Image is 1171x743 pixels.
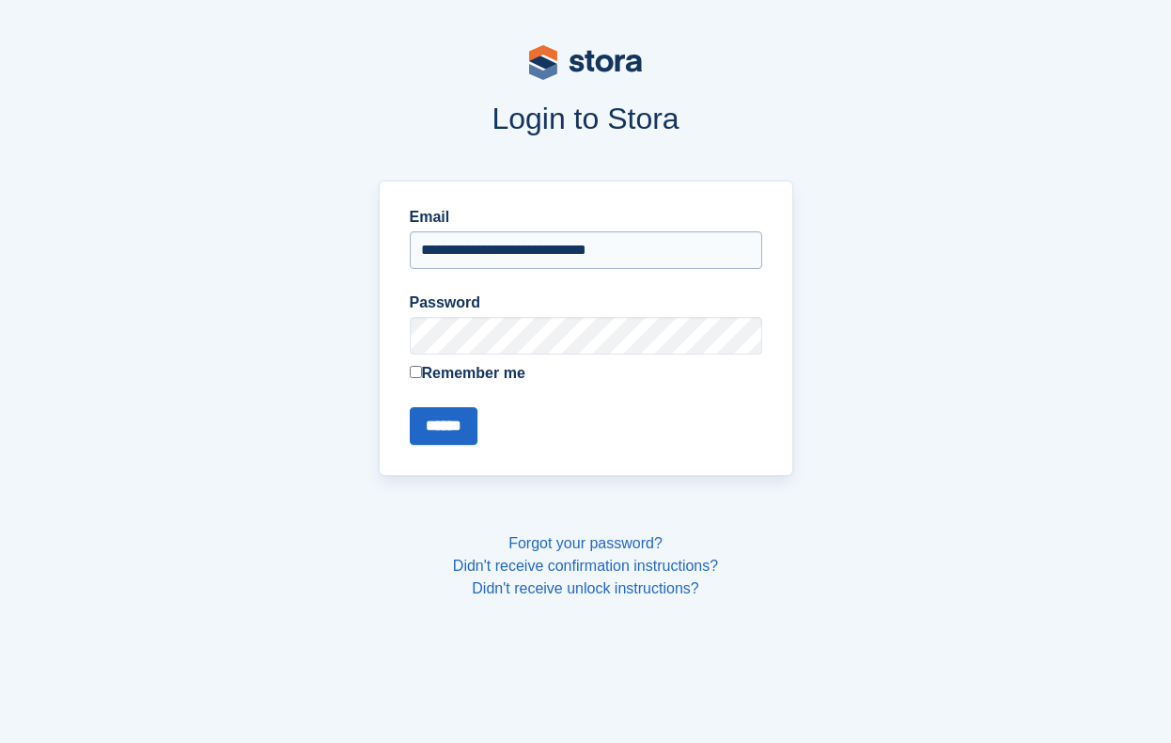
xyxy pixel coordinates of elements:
a: Forgot your password? [508,535,663,551]
label: Password [410,292,762,314]
input: Remember me [410,366,422,378]
h1: Login to Stora [72,102,1099,135]
a: Didn't receive unlock instructions? [472,580,698,596]
label: Remember me [410,362,762,385]
label: Email [410,206,762,229]
img: stora-logo-53a41332b3708ae10de48c4981b4e9114cc0af31d8433b30ea865607fb682f29.svg [529,45,642,80]
a: Didn't receive confirmation instructions? [453,558,718,574]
